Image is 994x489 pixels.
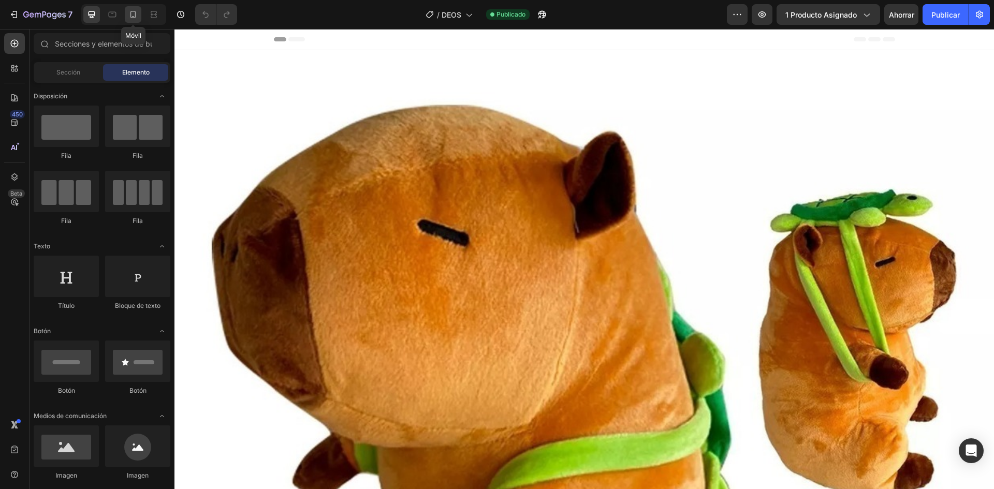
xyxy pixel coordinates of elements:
iframe: Área de diseño [174,29,994,489]
font: Botón [34,327,51,335]
font: Fila [133,217,143,225]
font: Disposición [34,92,67,100]
font: 450 [12,111,23,118]
font: 7 [68,9,72,20]
input: Secciones y elementos de búsqueda [34,33,170,54]
button: Ahorrar [884,4,918,25]
font: Botón [58,387,75,394]
span: Abrir con palanca [154,88,170,105]
font: Fila [61,217,71,225]
font: Texto [34,242,50,250]
button: 7 [4,4,77,25]
span: Abrir con palanca [154,408,170,424]
font: DEOS [442,10,461,19]
button: Publicar [923,4,969,25]
font: Imagen [55,471,77,479]
div: Deshacer/Rehacer [195,4,237,25]
font: Título [58,302,75,309]
font: Sección [56,68,80,76]
font: Publicar [931,10,960,19]
font: Botón [129,387,147,394]
font: Publicado [496,10,525,18]
font: Bloque de texto [115,302,160,309]
font: Imagen [127,471,149,479]
font: Ahorrar [889,10,914,19]
font: Beta [10,190,22,197]
div: Abrir Intercom Messenger [959,438,984,463]
font: Fila [61,152,71,159]
font: Fila [133,152,143,159]
font: Medios de comunicación [34,412,107,420]
font: Elemento [122,68,150,76]
span: Abrir con palanca [154,323,170,339]
font: 1 producto asignado [785,10,857,19]
span: Abrir con palanca [154,238,170,255]
font: / [437,10,440,19]
button: 1 producto asignado [777,4,880,25]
